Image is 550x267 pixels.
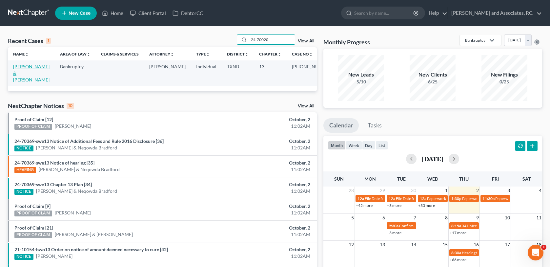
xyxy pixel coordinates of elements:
a: [PERSON_NAME] & Neqowda Bradford [39,166,120,173]
div: NOTICE [14,189,33,195]
span: 12a [357,196,364,201]
span: 341 Meeting for [PERSON_NAME] [462,223,521,228]
td: 13 [254,60,287,86]
span: New Case [69,11,91,16]
a: Districtunfold_more [227,52,249,56]
div: 5/10 [338,78,384,85]
div: 0/25 [481,78,527,85]
button: day [362,141,376,150]
div: October, 2 [216,160,310,166]
button: week [346,141,362,150]
a: [PERSON_NAME] and Associates, P.C. [448,7,542,19]
span: Tue [397,176,406,182]
a: +17 more [450,230,466,235]
div: 11:02AM [216,145,310,151]
a: Nameunfold_more [13,52,29,56]
span: 9:30a [389,223,398,228]
span: 10 [504,214,511,222]
div: 1 [46,38,51,44]
a: 24-70369-swe13 Chapter 13 Plan [34] [14,182,92,187]
a: [PERSON_NAME] & [PERSON_NAME] [13,64,50,82]
i: unfold_more [170,53,174,56]
span: 13 [379,241,386,249]
span: Sun [334,176,344,182]
a: DebtorCC [169,7,206,19]
span: 28 [348,187,355,194]
div: PROOF OF CLAIM [14,232,52,238]
i: unfold_more [277,53,281,56]
div: 11:02AM [216,210,310,216]
iframe: Intercom live chat [528,245,543,260]
div: October, 2 [216,138,310,145]
span: Hearing for [PERSON_NAME] [462,250,513,255]
span: 9 [476,214,479,222]
span: Thu [459,176,469,182]
div: 11:02AM [216,166,310,173]
div: New Filings [481,71,527,78]
a: [PERSON_NAME] & Neqowda Bradford [36,188,117,194]
a: Tasks [362,118,388,133]
div: Recent Cases [8,37,51,45]
div: October, 2 [216,181,310,188]
input: Search by name... [354,7,414,19]
span: Sat [522,176,531,182]
a: View All [298,39,314,43]
div: October, 2 [216,225,310,231]
a: +3 more [387,230,401,235]
i: unfold_more [206,53,210,56]
th: Claims & Services [96,47,144,60]
div: 10 [67,103,74,109]
a: Help [425,7,447,19]
span: 14 [410,241,417,249]
span: Fri [492,176,499,182]
a: Chapterunfold_more [259,52,281,56]
span: 12a [420,196,426,201]
h3: Monthly Progress [323,38,370,46]
a: 24-70369-swe13 Notice of Additional Fees and Rule 2016 Disclosure [36] [14,138,164,144]
div: NOTICE [14,254,33,260]
a: [PERSON_NAME] [36,253,72,259]
a: [PERSON_NAME] & [PERSON_NAME] [55,231,133,238]
span: Paperwork appt for [PERSON_NAME] [427,196,492,201]
div: 11:02AM [216,231,310,238]
span: File Date for [PERSON_NAME] & [PERSON_NAME] [396,196,483,201]
i: unfold_more [25,53,29,56]
span: Wed [427,176,438,182]
h2: [DATE] [422,155,443,162]
div: Bankruptcy [465,37,485,43]
td: [PHONE_NUMBER] [287,60,338,86]
div: October, 2 [216,203,310,210]
span: 30 [410,187,417,194]
span: 4 [538,187,542,194]
span: Paperwork appt for [PERSON_NAME] [462,196,527,201]
a: Calendar [323,118,359,133]
span: File Date for [PERSON_NAME] [365,196,417,201]
button: month [328,141,346,150]
div: New Clients [410,71,456,78]
span: 8:15a [451,223,461,228]
span: 15 [442,241,448,249]
div: HEARING [14,167,36,173]
span: 1:30p [451,196,461,201]
a: +3 more [387,203,401,208]
span: 2 [476,187,479,194]
div: 11:02AM [216,123,310,129]
span: Mon [364,176,376,182]
i: unfold_more [309,53,313,56]
span: 8 [444,214,448,222]
span: 3 [507,187,511,194]
span: 8:30a [451,250,461,255]
td: Individual [191,60,222,86]
div: PROOF OF CLAIM [14,211,52,216]
a: Home [99,7,127,19]
a: Client Portal [127,7,169,19]
div: 6/25 [410,78,456,85]
a: Case Nounfold_more [292,52,313,56]
a: 21-10154-bwo13 Order on notice of amount deemed necessary to cure [42] [14,247,168,252]
div: 11:02AM [216,188,310,194]
span: 7 [413,214,417,222]
td: TXNB [222,60,254,86]
a: Proof of Claim [9] [14,203,51,209]
div: PROOF OF CLAIM [14,124,52,130]
span: 5 [351,214,355,222]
